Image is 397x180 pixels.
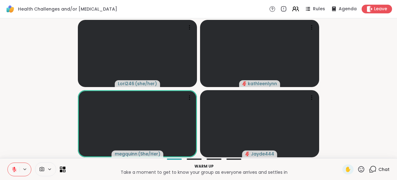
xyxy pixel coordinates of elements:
[135,81,157,87] span: ( she/her )
[138,151,160,157] span: ( She/Her )
[313,6,325,12] span: Rules
[374,6,387,12] span: Leave
[345,166,351,173] span: ✋
[118,81,134,87] span: Lori246
[245,152,250,156] span: audio-muted
[18,6,117,12] span: Health Challenges and/or [MEDICAL_DATA]
[69,164,339,169] p: Warm up
[69,169,339,175] p: Take a moment to get to know your group as everyone arrives and settles in
[5,4,16,14] img: ShareWell Logomark
[339,6,357,12] span: Agenda
[242,81,247,86] span: audio-muted
[251,151,274,157] span: Jayde444
[248,81,277,87] span: kathleenlynn
[378,166,390,173] span: Chat
[115,151,137,157] span: megquinn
